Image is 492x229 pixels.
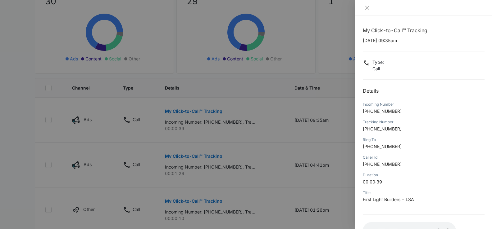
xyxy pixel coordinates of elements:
[363,161,402,167] span: [PHONE_NUMBER]
[363,5,371,11] button: Close
[363,197,414,202] span: First Light Builders - LSA
[363,126,402,131] span: [PHONE_NUMBER]
[372,59,384,65] p: Type :
[363,172,485,178] div: Duration
[363,27,485,34] h1: My Click-to-Call™ Tracking
[363,37,485,44] p: [DATE] 09:35am
[363,102,485,107] div: Incoming Number
[363,108,402,114] span: [PHONE_NUMBER]
[363,155,485,160] div: Caller Id
[363,190,485,196] div: Title
[363,119,485,125] div: Tracking Number
[363,87,485,95] h2: Details
[363,144,402,149] span: [PHONE_NUMBER]
[363,179,382,184] span: 00:00:39
[365,5,370,10] span: close
[363,137,485,143] div: Ring To
[372,65,384,72] p: Call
